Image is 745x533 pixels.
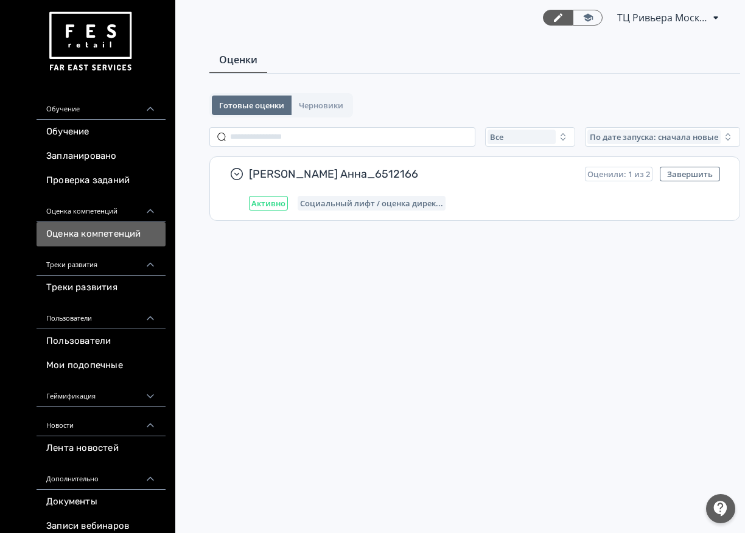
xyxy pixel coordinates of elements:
[490,132,503,142] span: Все
[573,10,603,26] a: Переключиться в режим ученика
[660,167,720,181] button: Завершить
[219,100,284,110] span: Готовые оценки
[249,167,575,181] span: [PERSON_NAME] Анна_6512166
[37,378,166,407] div: Геймификация
[299,100,343,110] span: Черновики
[37,329,166,354] a: Пользователи
[37,193,166,222] div: Оценка компетенций
[37,407,166,436] div: Новости
[37,144,166,169] a: Запланировано
[37,169,166,193] a: Проверка заданий
[617,10,708,25] span: ТЦ Ривьера Москва CR 6512166
[212,96,292,115] button: Готовые оценки
[590,132,718,142] span: По дате запуска: сначала новые
[37,120,166,144] a: Обучение
[37,354,166,378] a: Мои подопечные
[292,96,351,115] button: Черновики
[46,7,134,76] img: https://files.teachbase.ru/system/account/57463/logo/medium-936fc5084dd2c598f50a98b9cbe0469a.png
[37,91,166,120] div: Обучение
[37,436,166,461] a: Лента новостей
[37,276,166,300] a: Треки развития
[485,127,575,147] button: Все
[37,461,166,490] div: Дополнительно
[219,52,257,67] span: Оценки
[585,127,740,147] button: По дате запуска: сначала новые
[251,198,285,208] span: Активно
[300,198,443,208] span: Социальный лифт / оценка директора магазина
[37,222,166,246] a: Оценка компетенций
[587,169,650,179] span: Оценили: 1 из 2
[37,246,166,276] div: Треки развития
[37,490,166,514] a: Документы
[37,300,166,329] div: Пользователи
